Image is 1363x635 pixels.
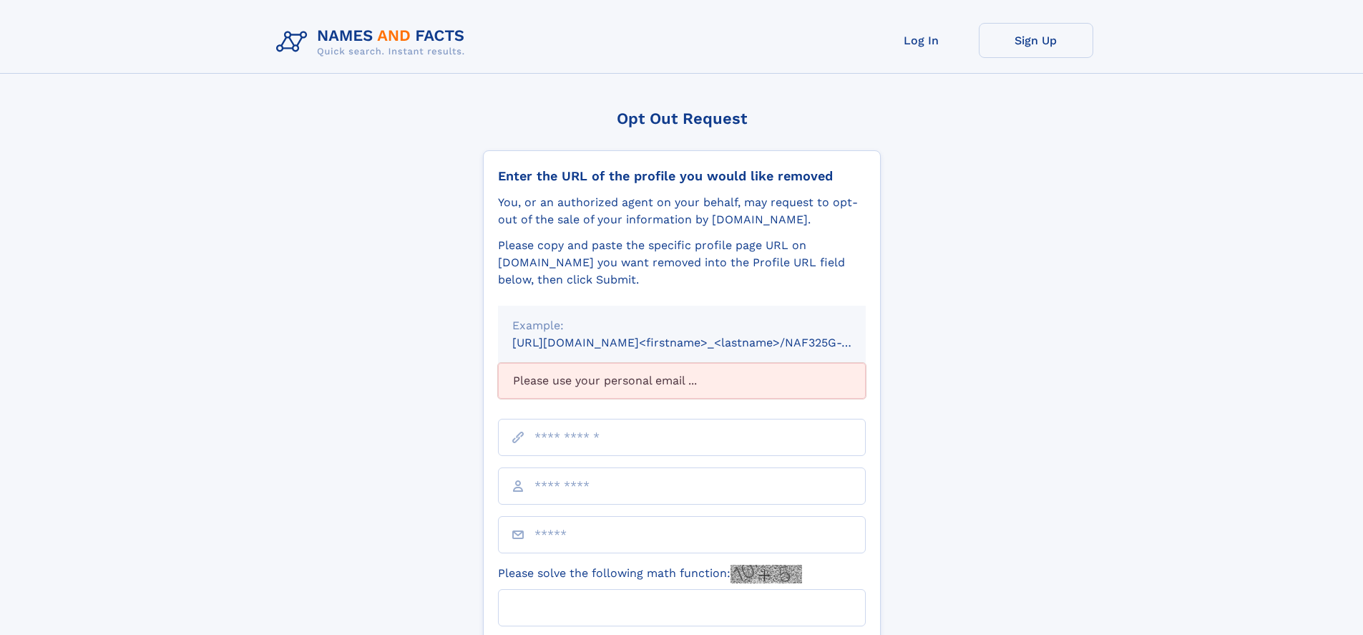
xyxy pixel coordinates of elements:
div: You, or an authorized agent on your behalf, may request to opt-out of the sale of your informatio... [498,194,866,228]
div: Please use your personal email ... [498,363,866,399]
img: Logo Names and Facts [270,23,477,62]
a: Log In [864,23,979,58]
small: [URL][DOMAIN_NAME]<firstname>_<lastname>/NAF325G-xxxxxxxx [512,336,893,349]
div: Example: [512,317,851,334]
div: Opt Out Request [483,110,881,127]
div: Enter the URL of the profile you would like removed [498,168,866,184]
label: Please solve the following math function: [498,565,802,583]
div: Please copy and paste the specific profile page URL on [DOMAIN_NAME] you want removed into the Pr... [498,237,866,289]
a: Sign Up [979,23,1093,58]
